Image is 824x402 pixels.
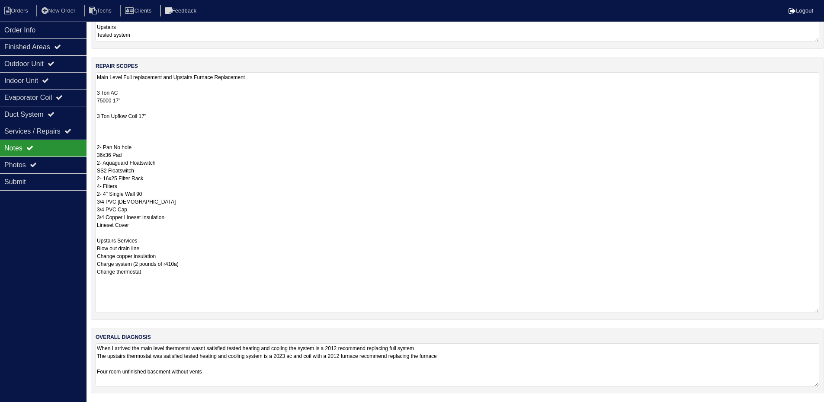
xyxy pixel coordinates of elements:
[36,7,82,14] a: New Order
[96,62,138,70] label: repair scopes
[84,5,119,17] li: Techs
[96,333,151,341] label: overall diagnosis
[36,5,82,17] li: New Order
[96,343,819,386] textarea: When I arrived the main level thermostat wasnt satisfied tested heating and cooling the system is...
[789,7,813,14] a: Logout
[84,7,119,14] a: Techs
[120,7,158,14] a: Clients
[120,5,158,17] li: Clients
[160,5,203,17] li: Feedback
[96,72,819,313] textarea: Main Level Full replacement and Upstairs Furnace Replacement 3 Ton AC 75000 17" 3 Ton Upflow Coil...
